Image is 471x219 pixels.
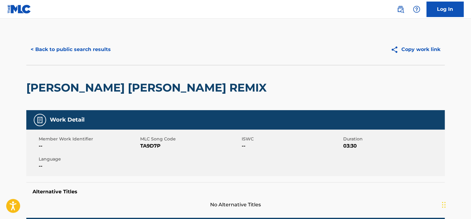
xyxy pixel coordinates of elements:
h2: [PERSON_NAME] [PERSON_NAME] REMIX [26,81,270,95]
span: TA9D7P [140,142,240,150]
span: Member Work Identifier [39,136,139,142]
img: help [413,6,420,13]
div: টেনে আনুন [442,195,446,214]
span: ISWC [242,136,342,142]
img: Work Detail [36,116,44,124]
iframe: Chat Widget [440,189,471,219]
h5: Work Detail [50,116,84,123]
span: No Alternative Titles [26,201,445,208]
span: Language [39,156,139,162]
span: -- [242,142,342,150]
span: -- [39,142,139,150]
span: -- [39,162,139,170]
img: Copy work link [391,46,401,54]
span: 03:30 [343,142,443,150]
span: MLC Song Code [140,136,240,142]
img: MLC Logo [7,5,31,14]
span: Duration [343,136,443,142]
a: Log In [426,2,464,17]
button: Copy work link [386,42,445,57]
div: চ্যাট উইজেট [440,189,471,219]
div: Help [410,3,423,15]
h5: Alternative Titles [32,189,439,195]
a: Public Search [394,3,407,15]
button: < Back to public search results [26,42,115,57]
img: search [397,6,404,13]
